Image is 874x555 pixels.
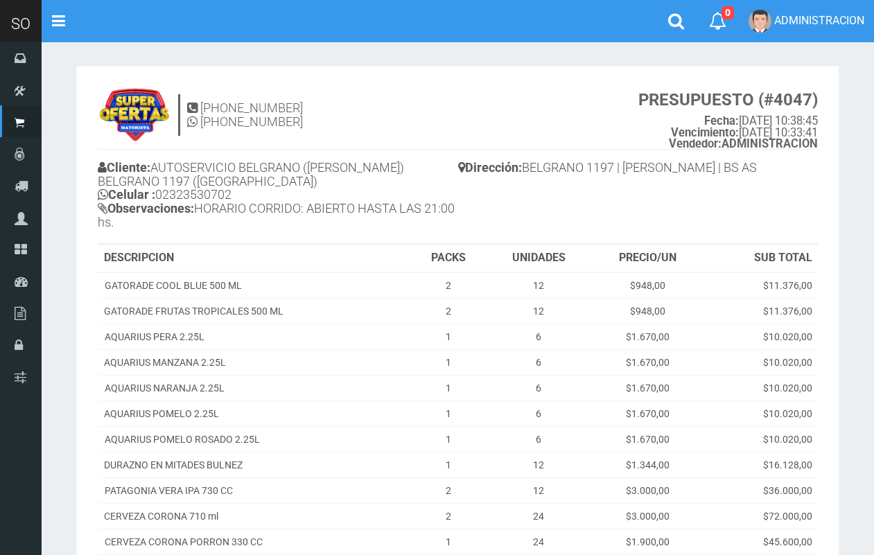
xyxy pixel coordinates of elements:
[704,272,818,299] td: $11.376,00
[458,160,522,175] b: Dirección:
[774,14,864,27] span: ADMINISTRACION
[187,101,303,129] h4: [PHONE_NUMBER] [PHONE_NUMBER]
[411,349,486,375] td: 1
[486,272,592,299] td: 12
[486,529,592,554] td: 24
[704,298,818,324] td: $11.376,00
[704,452,818,477] td: $16.128,00
[98,160,150,175] b: Cliente:
[411,400,486,426] td: 1
[98,201,194,215] b: Observaciones:
[98,400,411,426] td: AQUARIUS POMELO 2.25L
[98,157,458,236] h4: AUTOSERVICIO BELGRANO ([PERSON_NAME]) BELGRANO 1197 ([GEOGRAPHIC_DATA]) 02323530702 HORARIO CORRI...
[486,245,592,272] th: UNIDADES
[411,452,486,477] td: 1
[486,452,592,477] td: 12
[638,91,818,150] small: [DATE] 10:38:45 [DATE] 10:33:41
[704,349,818,375] td: $10.020,00
[98,324,411,349] td: AQUARIUS PERA 2.25L
[592,375,704,400] td: $1.670,00
[704,529,818,554] td: $45.600,00
[98,349,411,375] td: AQUARIUS MANZANA 2.25L
[98,245,411,272] th: DESCRIPCION
[411,477,486,503] td: 2
[671,126,739,139] strong: Vencimiento:
[411,426,486,452] td: 1
[486,426,592,452] td: 6
[411,324,486,349] td: 1
[704,400,818,426] td: $10.020,00
[704,477,818,503] td: $36.000,00
[704,245,818,272] th: SUB TOTAL
[98,503,411,529] td: CERVEZA CORONA 710 ml
[669,137,818,150] b: ADMINISTRACION
[704,375,818,400] td: $10.020,00
[98,87,171,143] img: 9k=
[98,272,411,299] td: GATORADE COOL BLUE 500 ML
[458,157,819,182] h4: BELGRANO 1197 | [PERSON_NAME] | BS AS
[592,426,704,452] td: $1.670,00
[98,477,411,503] td: PATAGONIA VERA IPA 730 CC
[411,298,486,324] td: 2
[486,298,592,324] td: 12
[411,272,486,299] td: 2
[98,452,411,477] td: DURAZNO EN MITADES BULNEZ
[411,245,486,272] th: PACKS
[669,137,722,150] strong: Vendedor:
[592,529,704,554] td: $1.900,00
[486,503,592,529] td: 24
[592,503,704,529] td: $3.000,00
[592,245,704,272] th: PRECIO/UN
[592,324,704,349] td: $1.670,00
[98,529,411,554] td: CERVEZA CORONA PORRON 330 CC
[486,400,592,426] td: 6
[638,90,818,109] strong: PRESUPUESTO (#4047)
[486,324,592,349] td: 6
[98,426,411,452] td: AQUARIUS POMELO ROSADO 2.25L
[704,324,818,349] td: $10.020,00
[486,349,592,375] td: 6
[592,272,704,299] td: $948,00
[722,6,734,19] span: 0
[749,10,771,33] img: User Image
[486,375,592,400] td: 6
[486,477,592,503] td: 12
[98,298,411,324] td: GATORADE FRUTAS TROPICALES 500 ML
[411,375,486,400] td: 1
[592,349,704,375] td: $1.670,00
[592,400,704,426] td: $1.670,00
[592,477,704,503] td: $3.000,00
[704,426,818,452] td: $10.020,00
[98,375,411,400] td: AQUARIUS NARANJA 2.25L
[98,187,155,202] b: Celular :
[592,298,704,324] td: $948,00
[411,529,486,554] td: 1
[704,503,818,529] td: $72.000,00
[592,452,704,477] td: $1.344,00
[704,114,739,127] strong: Fecha:
[411,503,486,529] td: 2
